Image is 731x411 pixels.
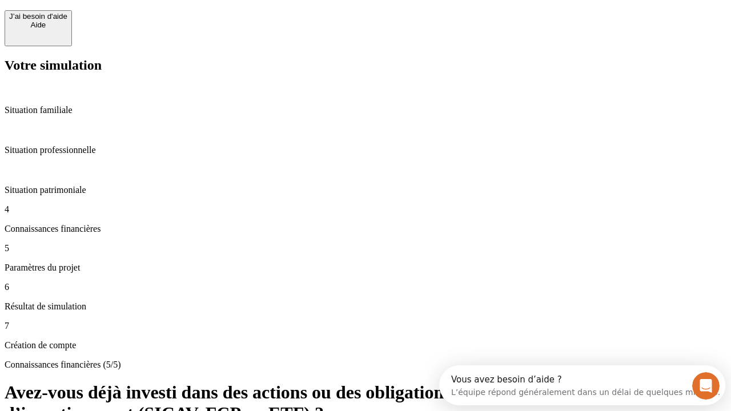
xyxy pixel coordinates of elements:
[5,185,726,195] p: Situation patrimoniale
[5,105,726,115] p: Situation familiale
[5,224,726,234] p: Connaissances financières
[5,263,726,273] p: Paramètres du projet
[12,19,281,31] div: L’équipe répond généralement dans un délai de quelques minutes.
[439,365,725,405] iframe: Intercom live chat discovery launcher
[9,21,67,29] div: Aide
[12,10,281,19] div: Vous avez besoin d’aide ?
[5,243,726,253] p: 5
[5,321,726,331] p: 7
[5,360,726,370] p: Connaissances financières (5/5)
[5,5,315,36] div: Ouvrir le Messenger Intercom
[5,204,726,215] p: 4
[5,58,726,73] h2: Votre simulation
[9,12,67,21] div: J’ai besoin d'aide
[5,301,726,312] p: Résultat de simulation
[5,145,726,155] p: Situation professionnelle
[5,10,72,46] button: J’ai besoin d'aideAide
[5,282,726,292] p: 6
[692,372,720,400] iframe: Intercom live chat
[5,340,726,350] p: Création de compte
